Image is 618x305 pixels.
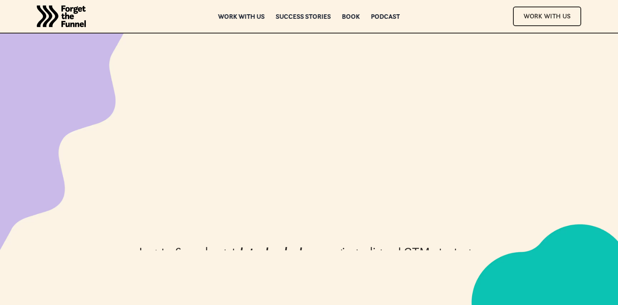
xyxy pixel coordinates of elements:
div: In 4 to 6 weeks get messaging, aligned GTM strategy, and a to move forward with confidence. [135,244,483,277]
a: Book [342,13,360,19]
a: Success Stories [276,13,331,19]
a: Work with us [218,13,265,19]
a: Podcast [371,13,400,19]
em: data-backed [236,244,302,259]
a: Work With Us [513,7,581,26]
